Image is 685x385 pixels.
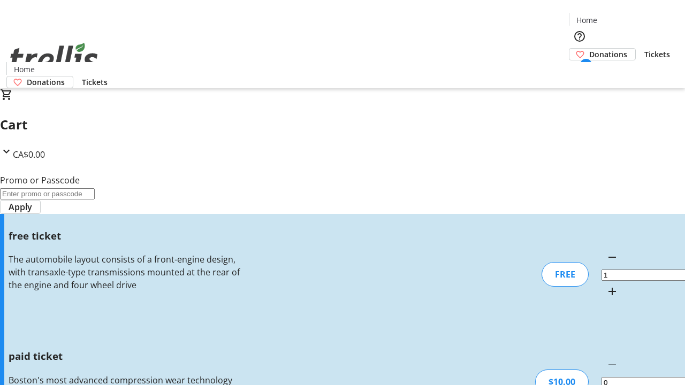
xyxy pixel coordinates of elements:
button: Help [569,26,590,47]
span: Tickets [644,49,670,60]
h3: paid ticket [9,349,242,364]
span: Donations [27,76,65,88]
span: Apply [9,201,32,213]
div: The automobile layout consists of a front-engine design, with transaxle-type transmissions mounte... [9,253,242,291]
a: Home [7,64,41,75]
button: Decrement by one [602,247,623,268]
div: FREE [542,262,589,287]
span: Home [576,14,597,26]
button: Increment by one [602,281,623,302]
a: Tickets [636,49,679,60]
a: Donations [569,48,636,60]
span: Tickets [82,76,108,88]
span: Home [14,64,35,75]
a: Tickets [73,76,116,88]
span: CA$0.00 [13,149,45,160]
span: Donations [589,49,627,60]
h3: free ticket [9,228,242,243]
button: Cart [569,60,590,82]
a: Home [569,14,604,26]
a: Donations [6,76,73,88]
img: Orient E2E Organization ELzzEJYDvm's Logo [6,31,102,84]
